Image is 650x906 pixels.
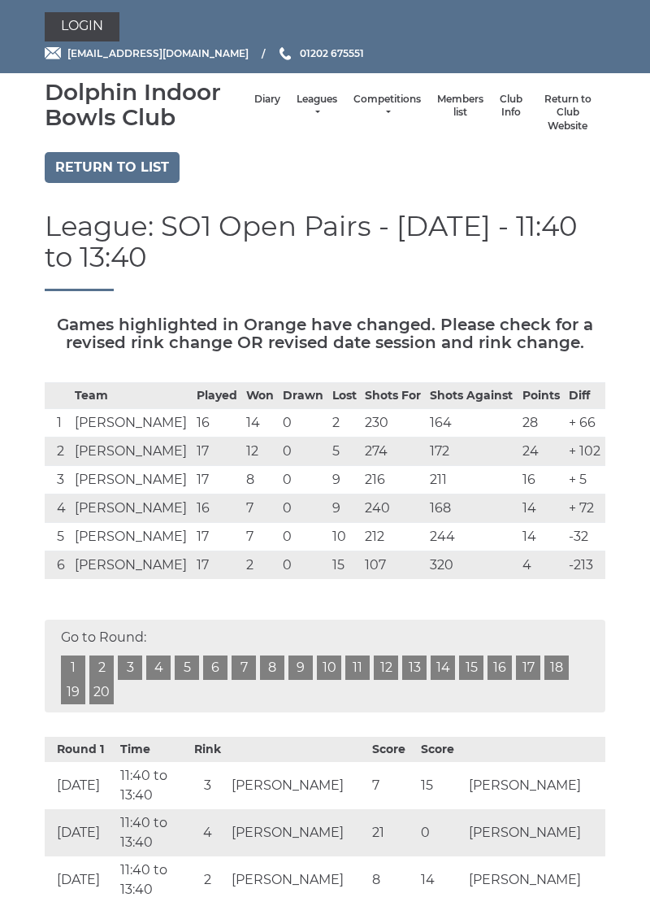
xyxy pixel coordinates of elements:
[279,409,328,438] td: 0
[279,523,328,551] td: 0
[45,152,180,183] a: Return to list
[175,656,199,680] a: 5
[328,523,362,551] td: 10
[417,737,466,762] th: Score
[368,809,417,856] td: 21
[417,762,466,809] td: 15
[89,680,114,704] a: 20
[61,680,85,704] a: 19
[518,523,565,551] td: 14
[361,383,426,409] th: Shots For
[193,409,242,438] td: 16
[279,494,328,523] td: 0
[437,93,483,120] a: Members list
[431,656,455,680] a: 14
[317,656,341,680] a: 10
[279,438,328,466] td: 0
[426,383,518,409] th: Shots Against
[116,737,188,762] th: Time
[465,856,605,904] td: [PERSON_NAME]
[67,47,249,59] span: [EMAIL_ADDRESS][DOMAIN_NAME]
[417,856,466,904] td: 14
[118,656,142,680] a: 3
[71,523,193,551] td: [PERSON_NAME]
[187,856,227,904] td: 2
[242,438,279,466] td: 12
[71,494,193,523] td: [PERSON_NAME]
[242,494,279,523] td: 7
[402,656,427,680] a: 13
[518,383,565,409] th: Points
[71,383,193,409] th: Team
[328,438,362,466] td: 5
[565,383,605,409] th: Diff
[426,438,518,466] td: 172
[518,494,565,523] td: 14
[227,762,368,809] td: [PERSON_NAME]
[518,438,565,466] td: 24
[116,856,188,904] td: 11:40 to 13:40
[518,551,565,580] td: 4
[227,809,368,856] td: [PERSON_NAME]
[288,656,313,680] a: 9
[193,438,242,466] td: 17
[187,809,227,856] td: 4
[328,494,362,523] td: 9
[45,409,71,438] td: 1
[45,211,605,291] h1: League: SO1 Open Pairs - [DATE] - 11:40 to 13:40
[45,438,71,466] td: 2
[361,494,426,523] td: 240
[45,494,71,523] td: 4
[361,551,426,580] td: 107
[426,409,518,438] td: 164
[417,809,466,856] td: 0
[45,80,246,130] div: Dolphin Indoor Bowls Club
[45,46,249,61] a: Email [EMAIL_ADDRESS][DOMAIN_NAME]
[361,438,426,466] td: 274
[45,762,116,809] td: [DATE]
[187,737,227,762] th: Rink
[193,551,242,580] td: 17
[328,551,362,580] td: 15
[45,620,605,712] div: Go to Round:
[328,409,362,438] td: 2
[361,523,426,551] td: 212
[361,466,426,494] td: 216
[45,809,116,856] td: [DATE]
[518,409,565,438] td: 28
[71,551,193,580] td: [PERSON_NAME]
[353,93,421,120] a: Competitions
[116,809,188,856] td: 11:40 to 13:40
[227,856,368,904] td: [PERSON_NAME]
[277,46,364,61] a: Phone us 01202 675551
[232,656,256,680] a: 7
[368,762,417,809] td: 7
[242,383,279,409] th: Won
[459,656,483,680] a: 15
[45,551,71,580] td: 6
[328,383,362,409] th: Lost
[260,656,284,680] a: 8
[565,466,605,494] td: + 5
[254,93,280,107] a: Diary
[71,409,193,438] td: [PERSON_NAME]
[426,466,518,494] td: 211
[500,93,522,120] a: Club Info
[45,523,71,551] td: 5
[361,409,426,438] td: 230
[565,494,605,523] td: + 72
[518,466,565,494] td: 16
[193,494,242,523] td: 16
[465,762,605,809] td: [PERSON_NAME]
[61,656,85,680] a: 1
[71,466,193,494] td: [PERSON_NAME]
[203,656,227,680] a: 6
[544,656,569,680] a: 18
[279,466,328,494] td: 0
[487,656,512,680] a: 16
[89,656,114,680] a: 2
[279,47,291,60] img: Phone us
[297,93,337,120] a: Leagues
[45,47,61,59] img: Email
[45,12,119,41] a: Login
